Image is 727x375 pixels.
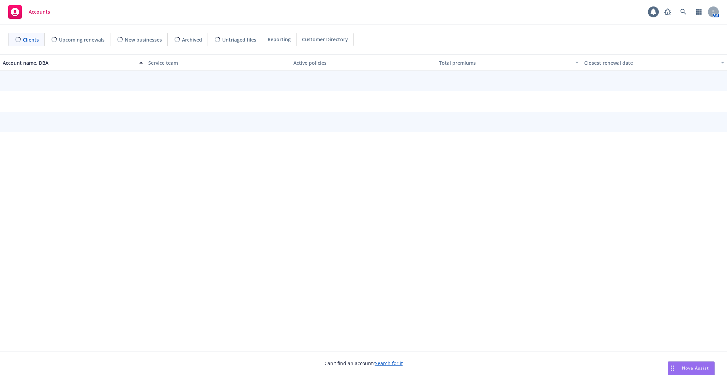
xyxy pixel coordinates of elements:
a: Switch app [692,5,706,19]
div: Active policies [293,59,434,66]
div: Account name, DBA [3,59,135,66]
div: Service team [148,59,288,66]
span: Clients [23,36,39,43]
span: New businesses [125,36,162,43]
span: Accounts [29,9,50,15]
button: Service team [146,54,291,71]
span: Reporting [268,36,291,43]
button: Closest renewal date [581,54,727,71]
a: Report a Bug [661,5,675,19]
button: Active policies [291,54,436,71]
span: Nova Assist [682,365,709,371]
a: Accounts [5,2,53,21]
button: Nova Assist [668,361,715,375]
div: Closest renewal date [584,59,717,66]
span: Untriaged files [222,36,256,43]
button: Total premiums [436,54,582,71]
a: Search for it [375,360,403,366]
div: Total premiums [439,59,572,66]
span: Archived [182,36,202,43]
div: Drag to move [668,362,677,375]
span: Customer Directory [302,36,348,43]
span: Upcoming renewals [59,36,105,43]
span: Can't find an account? [324,360,403,367]
a: Search [677,5,690,19]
